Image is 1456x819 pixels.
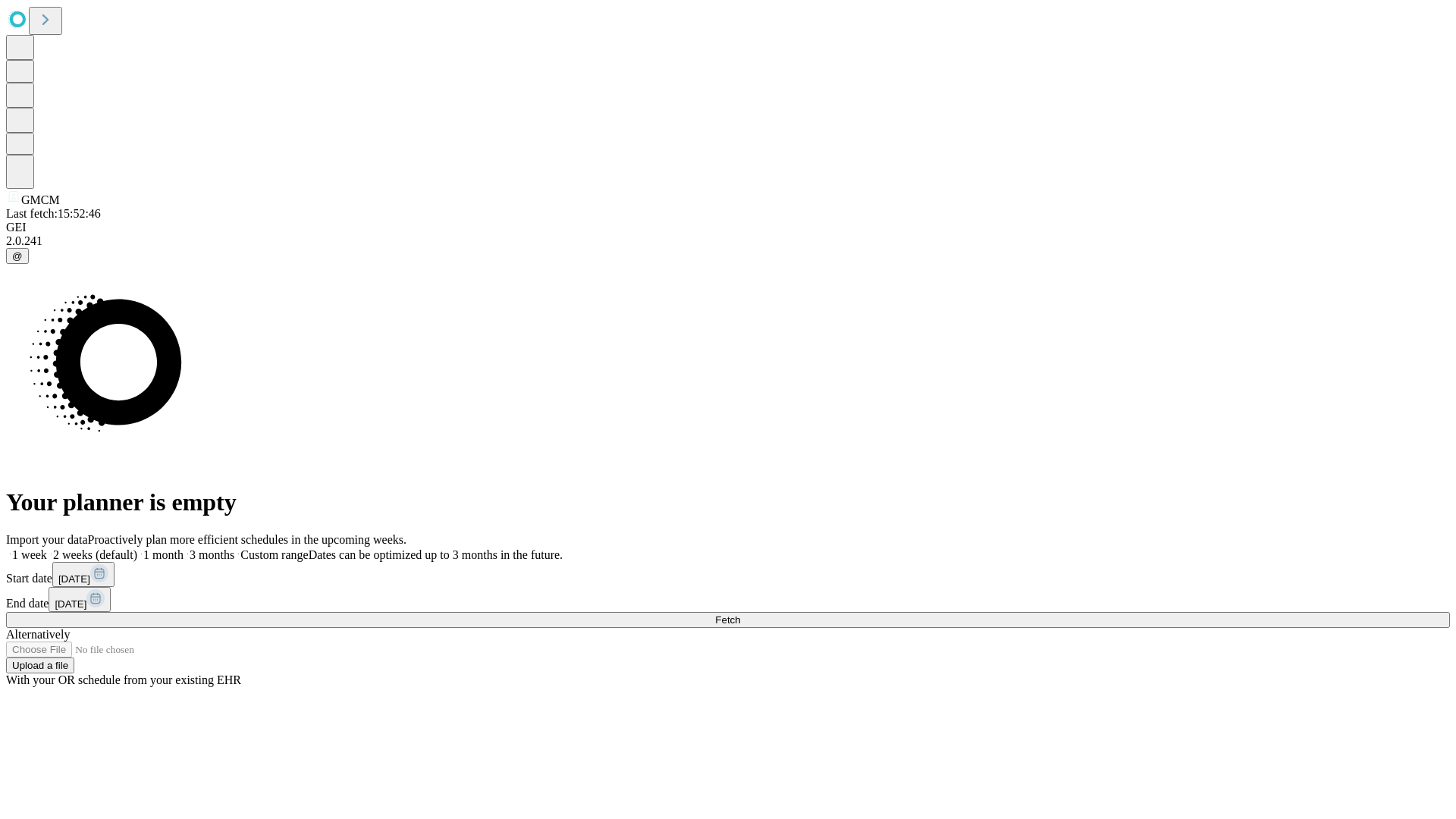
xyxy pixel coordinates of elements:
[240,548,308,561] span: Custom range
[12,548,47,561] span: 1 week
[190,548,234,561] span: 3 months
[49,587,111,612] button: [DATE]
[6,221,1450,234] div: GEI
[6,207,101,220] span: Last fetch: 15:52:46
[6,488,1450,516] h1: Your planner is empty
[6,657,74,673] button: Upload a file
[6,234,1450,248] div: 2.0.241
[6,612,1450,628] button: Fetch
[715,614,740,626] span: Fetch
[52,562,115,587] button: [DATE]
[6,628,70,641] span: Alternatively
[6,562,1450,587] div: Start date
[6,533,88,546] span: Import your data
[6,587,1450,612] div: End date
[55,598,86,610] span: [DATE]
[12,250,23,262] span: @
[6,673,241,686] span: With your OR schedule from your existing EHR
[21,193,60,206] span: GMCM
[309,548,563,561] span: Dates can be optimized up to 3 months in the future.
[53,548,137,561] span: 2 weeks (default)
[88,533,406,546] span: Proactively plan more efficient schedules in the upcoming weeks.
[6,248,29,264] button: @
[143,548,184,561] span: 1 month
[58,573,90,585] span: [DATE]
